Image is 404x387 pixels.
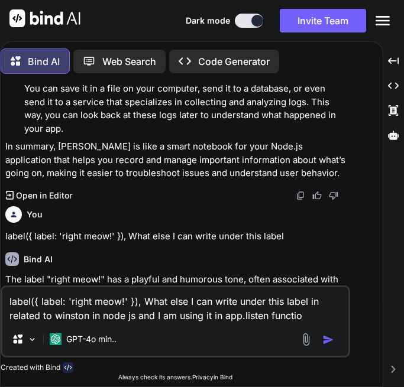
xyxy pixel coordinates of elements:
[1,363,60,372] p: Created with Bind
[1,373,350,382] p: Always check its answers. in Bind
[50,333,62,345] img: GPT-4o mini
[28,54,60,69] p: Bind AI
[27,209,43,220] h6: You
[329,191,338,200] img: dislike
[296,191,305,200] img: copy
[5,230,348,243] p: label({ label: 'right meow!' }), What else I can write under this label
[63,362,73,373] img: bind-logo
[312,191,322,200] img: like
[280,9,366,32] button: Invite Team
[24,69,348,136] p: : Once you log a message, you can choose where to keep it. You can save it in a file on your comp...
[66,333,117,345] p: GPT-4o min..
[299,333,313,346] img: attachment
[2,287,348,323] textarea: label({ label: 'right meow!' }), What else I can write under this label in related to winston in ...
[24,253,53,265] h6: Bind AI
[5,273,348,300] p: The label "right meow!" has a playful and humorous tone, often associated with cats. Here are som...
[9,9,80,27] img: Bind AI
[102,54,156,69] p: Web Search
[198,54,270,69] p: Code Generator
[16,190,72,201] p: Open in Editor
[27,334,37,344] img: Pick Models
[322,334,334,346] img: icon
[5,140,348,180] p: In summary, [PERSON_NAME] is like a smart notebook for your Node.js application that helps you re...
[186,15,230,27] span: Dark mode
[192,373,214,381] span: Privacy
